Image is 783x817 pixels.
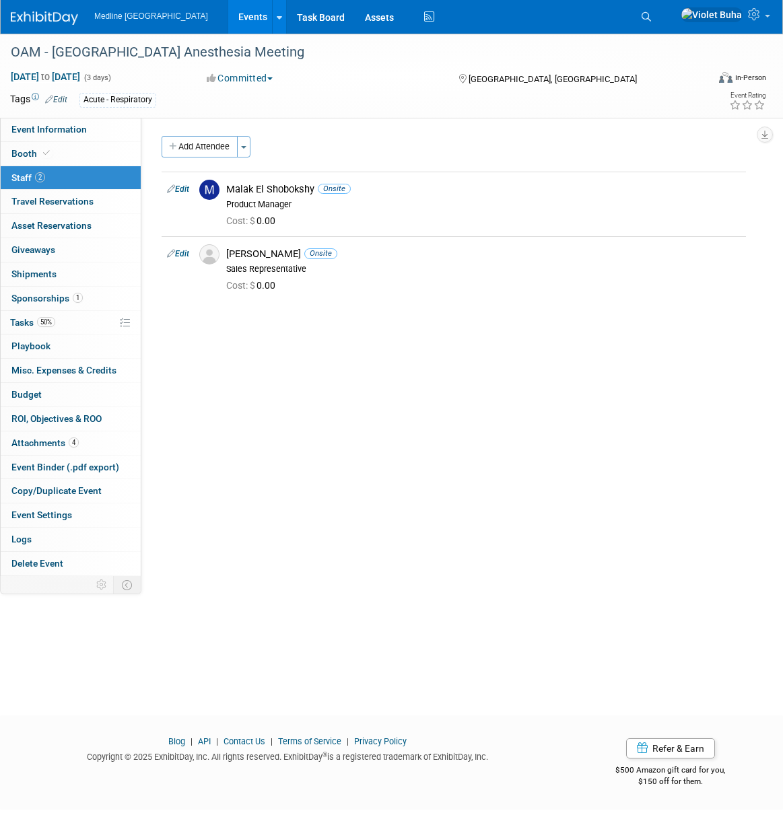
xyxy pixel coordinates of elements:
a: Asset Reservations [1,214,141,238]
span: Copy/Duplicate Event [11,485,102,496]
div: [PERSON_NAME] [226,248,741,260]
a: Event Settings [1,503,141,527]
span: | [213,736,222,746]
span: Budget [11,389,42,400]
a: Event Binder (.pdf export) [1,456,141,479]
span: [GEOGRAPHIC_DATA], [GEOGRAPHIC_DATA] [469,74,637,84]
span: 2 [35,172,45,182]
img: Associate-Profile-5.png [199,244,219,264]
span: 0.00 [226,280,281,291]
div: Product Manager [226,199,741,210]
a: Privacy Policy [354,736,407,746]
a: Refer & Earn [626,738,715,758]
a: Edit [167,249,189,258]
a: Shipments [1,262,141,286]
td: Personalize Event Tab Strip [90,576,114,594]
div: Acute - Respiratory [79,93,156,107]
span: Event Binder (.pdf export) [11,462,119,472]
span: Staff [11,172,45,183]
span: Travel Reservations [11,196,94,207]
div: $500 Amazon gift card for you, [585,756,757,787]
span: ROI, Objectives & ROO [11,413,102,424]
span: 0.00 [226,215,281,226]
span: Medline [GEOGRAPHIC_DATA] [94,11,208,21]
span: | [343,736,352,746]
span: Event Information [11,124,87,135]
button: Committed [202,71,278,85]
a: Travel Reservations [1,190,141,213]
div: $150 off for them. [585,776,757,787]
a: Attachments4 [1,431,141,455]
span: to [39,71,52,82]
div: OAM - [GEOGRAPHIC_DATA] Anesthesia Meeting [6,40,692,65]
td: Tags [10,92,67,108]
a: Tasks50% [1,311,141,334]
td: Toggle Event Tabs [114,576,141,594]
span: Onsite [304,248,337,258]
a: Contact Us [224,736,265,746]
img: ExhibitDay [11,11,78,25]
a: Sponsorships1 [1,287,141,310]
img: Violet Buha [681,7,743,22]
span: [DATE] [DATE] [10,71,81,83]
span: Attachments [11,437,79,448]
span: Tasks [10,317,55,328]
span: Giveaways [11,244,55,255]
img: M.jpg [199,180,219,200]
span: 1 [73,293,83,303]
span: Playbook [11,341,50,351]
span: Shipments [11,269,57,279]
a: Event Information [1,118,141,141]
div: Event Format [648,70,766,90]
a: Delete Event [1,552,141,575]
a: Copy/Duplicate Event [1,479,141,503]
a: API [198,736,211,746]
div: Malak El Shobokshy [226,183,741,196]
span: 50% [37,317,55,327]
span: | [187,736,196,746]
a: Edit [167,184,189,194]
span: 4 [69,437,79,448]
a: Playbook [1,334,141,358]
sup: ® [322,751,327,758]
span: Cost: $ [226,215,257,226]
a: Blog [168,736,185,746]
a: Staff2 [1,166,141,190]
a: ROI, Objectives & ROO [1,407,141,431]
span: Onsite [318,184,351,194]
span: Cost: $ [226,280,257,291]
button: Add Attendee [162,136,238,157]
span: Misc. Expenses & Credits [11,365,116,376]
span: (3 days) [83,73,111,82]
a: Misc. Expenses & Credits [1,359,141,382]
a: Budget [1,383,141,406]
a: Booth [1,142,141,166]
a: Logs [1,528,141,551]
div: Event Rating [729,92,765,99]
span: Delete Event [11,558,63,569]
div: Sales Representative [226,264,741,275]
img: Format-Inperson.png [719,72,733,83]
span: | [267,736,276,746]
a: Edit [45,95,67,104]
span: Sponsorships [11,293,83,304]
a: Terms of Service [278,736,341,746]
span: Booth [11,148,53,159]
div: Copyright © 2025 ExhibitDay, Inc. All rights reserved. ExhibitDay is a registered trademark of Ex... [10,748,565,763]
div: In-Person [735,73,766,83]
a: Giveaways [1,238,141,262]
span: Asset Reservations [11,220,92,231]
span: Logs [11,534,32,544]
span: Event Settings [11,509,72,520]
i: Booth reservation complete [43,149,50,157]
